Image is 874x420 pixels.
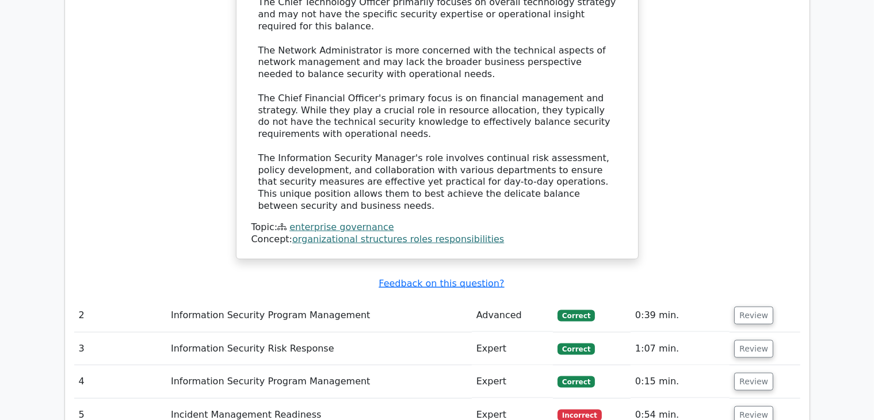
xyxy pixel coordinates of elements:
td: 2 [74,299,166,332]
button: Review [734,307,773,324]
td: 3 [74,333,166,365]
td: Expert [472,365,553,398]
span: Correct [558,343,595,355]
button: Review [734,340,773,358]
td: Information Security Program Management [166,299,472,332]
td: 1:07 min. [631,333,730,365]
span: Correct [558,310,595,322]
td: 0:39 min. [631,299,730,332]
a: organizational structures roles responsibilities [292,234,504,245]
td: Expert [472,333,553,365]
div: Concept: [251,234,623,246]
a: Feedback on this question? [379,278,504,289]
td: 0:15 min. [631,365,730,398]
a: enterprise governance [289,222,394,232]
div: Topic: [251,222,623,234]
button: Review [734,373,773,391]
span: Correct [558,376,595,388]
td: Information Security Program Management [166,365,472,398]
td: Information Security Risk Response [166,333,472,365]
td: Advanced [472,299,553,332]
td: 4 [74,365,166,398]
